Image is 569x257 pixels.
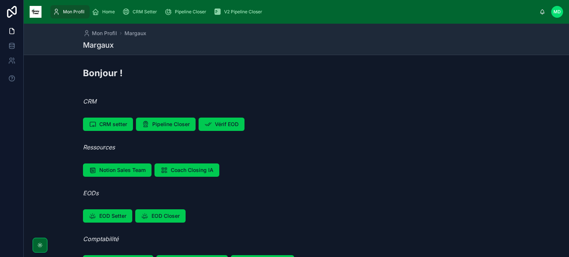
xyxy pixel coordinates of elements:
em: Ressources [83,143,115,151]
span: Mon Profil [63,9,84,15]
a: Home [90,5,120,18]
span: Coach Closing IA [171,166,213,174]
span: Home [102,9,115,15]
h1: Margaux [83,40,114,50]
em: Comptabilité [83,235,119,243]
em: CRM [83,98,96,105]
span: Mon Profil [92,30,117,37]
span: Pipeline Closer [175,9,206,15]
span: Vérif EOD [215,121,239,128]
span: Pipeline Closer [152,121,190,128]
a: CRM Setter [120,5,162,18]
div: scrollable content [47,4,539,20]
span: CRM Setter [133,9,157,15]
button: Coach Closing IA [154,163,219,177]
h2: Bonjour ! [83,67,123,79]
a: V2 Pipeline Closer [212,5,267,18]
a: Mon Profil [83,30,117,37]
span: Notion Sales Team [99,166,146,174]
button: EOD Setter [83,209,132,223]
a: Margaux [124,30,146,37]
button: CRM setter [83,118,133,131]
span: MD [553,9,561,15]
a: Pipeline Closer [162,5,212,18]
span: CRM setter [99,121,127,128]
img: App logo [30,6,41,18]
em: EODs [83,189,99,197]
span: V2 Pipeline Closer [224,9,262,15]
button: Vérif EOD [199,118,244,131]
button: EOD Closer [135,209,186,223]
span: EOD Setter [99,212,126,220]
button: Notion Sales Team [83,163,152,177]
a: Mon Profil [50,5,90,18]
button: Pipeline Closer [136,118,196,131]
span: EOD Closer [152,212,180,220]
